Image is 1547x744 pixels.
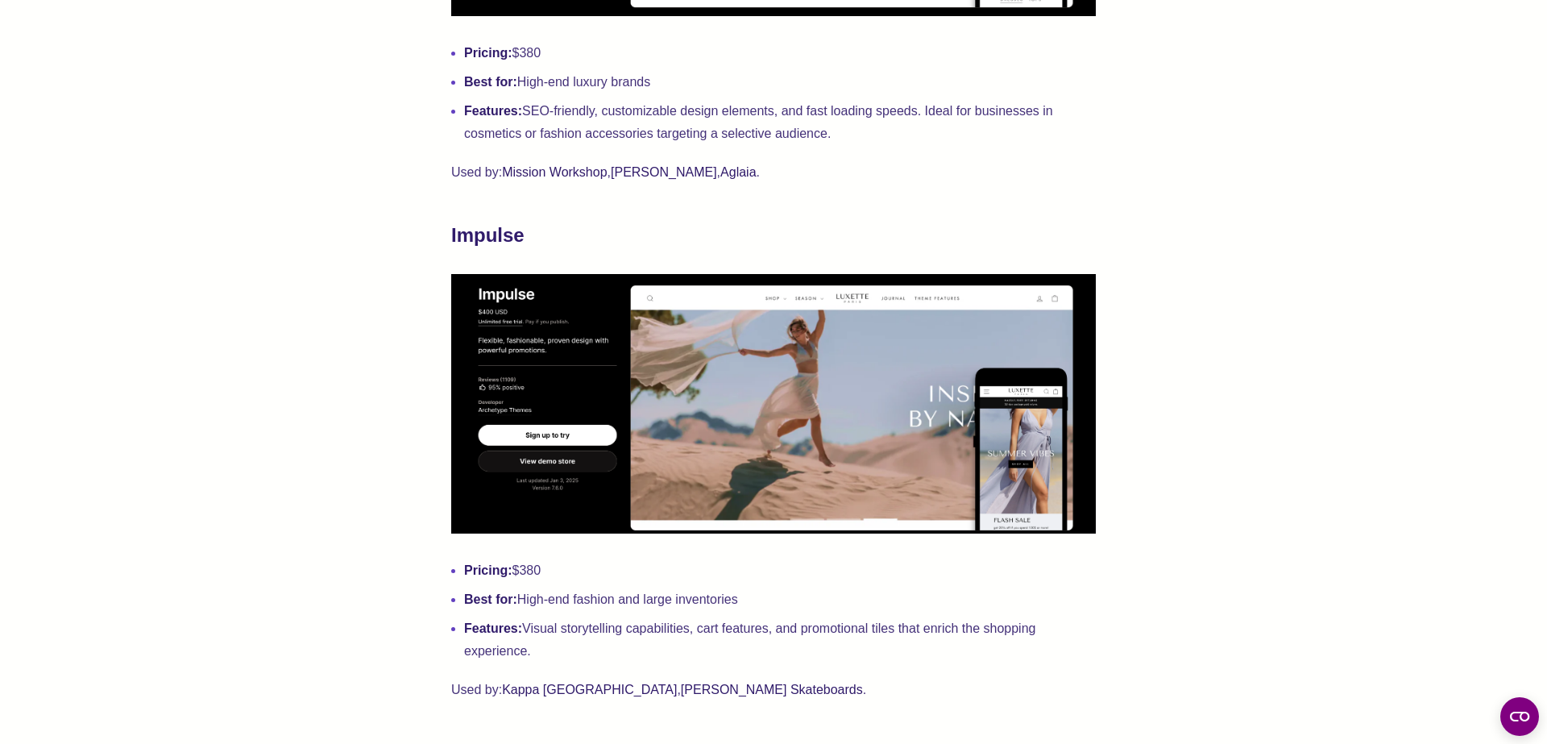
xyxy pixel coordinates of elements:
[464,617,1096,663] li: Visual storytelling capabilities, cart features, and promotional tiles that enrich the shopping e...
[464,100,1096,145] li: SEO-friendly, customizable design elements, and fast loading speeds. Ideal for businesses in cosm...
[464,621,522,635] strong: Features:
[720,165,756,179] a: Aglaia
[502,165,607,179] a: Mission Workshop
[451,224,525,246] strong: Impulse
[464,559,1096,582] li: $380
[464,588,1096,611] li: High-end fashion and large inventories
[464,563,512,577] strong: Pricing:
[464,71,1096,94] li: High-end luxury brands
[464,46,512,60] strong: Pricing:
[464,75,517,89] strong: Best for:
[502,683,677,696] a: Kappa [GEOGRAPHIC_DATA]
[464,592,517,606] strong: Best for:
[1500,697,1539,736] button: Open CMP widget
[464,42,1096,64] li: $380
[464,104,522,118] strong: Features:
[681,683,863,696] a: [PERSON_NAME] Skateboards
[451,161,1096,184] p: Used by: , , .
[451,679,1096,701] p: Used by: , .
[451,274,1096,534] img: Impulse
[611,165,717,179] a: [PERSON_NAME]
